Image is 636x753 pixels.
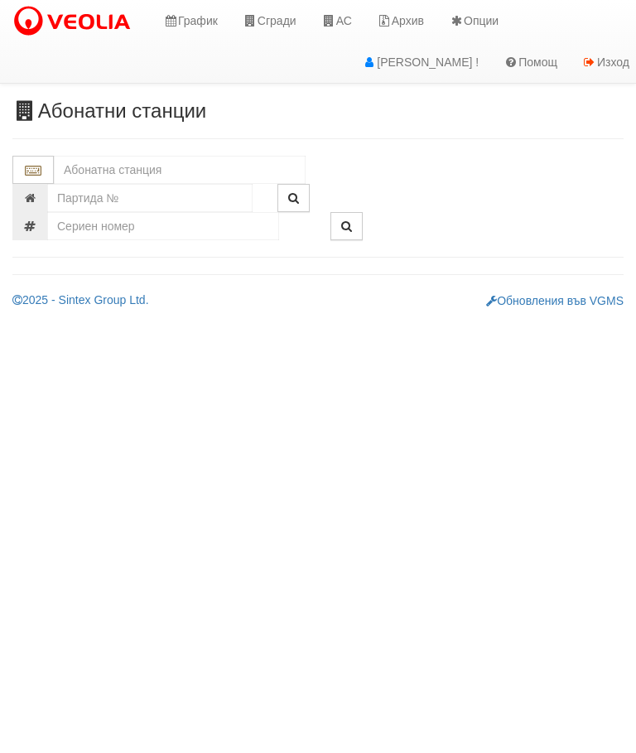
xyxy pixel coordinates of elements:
img: VeoliaLogo.png [12,4,138,39]
a: [PERSON_NAME] ! [349,41,491,83]
a: 2025 - Sintex Group Ltd. [12,293,149,307]
input: Сериен номер [47,212,279,240]
a: Обновления във VGMS [486,294,624,307]
h3: Абонатни станции [12,100,624,122]
input: Абонатна станция [54,156,306,184]
a: Помощ [491,41,570,83]
input: Партида № [47,184,253,212]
